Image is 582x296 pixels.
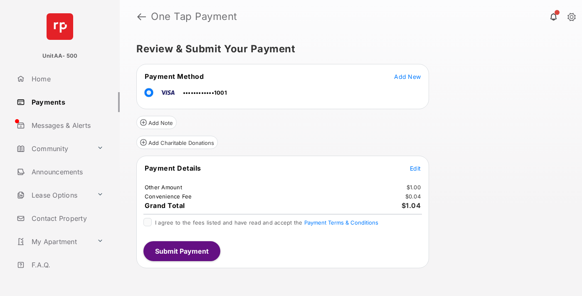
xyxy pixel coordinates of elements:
[144,193,192,200] td: Convenience Fee
[13,232,94,252] a: My Apartment
[143,241,220,261] button: Submit Payment
[42,52,78,60] p: UnitAA- 500
[144,183,182,191] td: Other Amount
[304,219,378,226] button: I agree to the fees listed and have read and accept the
[13,139,94,159] a: Community
[47,13,73,40] img: svg+xml;base64,PHN2ZyB4bWxucz0iaHR0cDovL3d3dy53My5vcmcvMjAwMC9zdmciIHdpZHRoPSI2NCIgaGVpZ2h0PSI2NC...
[394,73,421,80] span: Add New
[410,165,421,172] span: Edit
[183,89,227,96] span: ••••••••••••1001
[13,185,94,205] a: Lease Options
[13,208,120,228] a: Contact Property
[155,219,378,226] span: I agree to the fees listed and have read and accept the
[13,69,120,89] a: Home
[405,193,421,200] td: $0.04
[13,92,120,112] a: Payments
[13,115,120,135] a: Messages & Alerts
[410,164,421,172] button: Edit
[145,164,201,172] span: Payment Details
[145,72,204,81] span: Payment Method
[151,12,237,22] strong: One Tap Payment
[13,255,120,275] a: F.A.Q.
[13,162,120,182] a: Announcements
[136,44,559,54] h5: Review & Submit Your Payment
[145,201,185,210] span: Grand Total
[136,116,177,129] button: Add Note
[136,136,218,149] button: Add Charitable Donations
[406,183,421,191] td: $1.00
[402,201,421,210] span: $1.04
[394,72,421,81] button: Add New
